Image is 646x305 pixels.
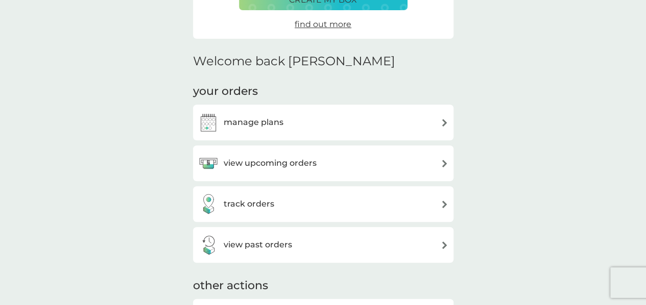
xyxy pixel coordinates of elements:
[441,200,448,208] img: arrow right
[193,54,395,69] h2: Welcome back [PERSON_NAME]
[224,197,274,211] h3: track orders
[224,116,283,129] h3: manage plans
[224,157,317,170] h3: view upcoming orders
[441,119,448,126] img: arrow right
[441,241,448,249] img: arrow right
[224,238,292,251] h3: view past orders
[441,160,448,167] img: arrow right
[295,18,351,31] a: find out more
[193,278,268,294] h3: other actions
[295,19,351,29] span: find out more
[193,84,258,99] h3: your orders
